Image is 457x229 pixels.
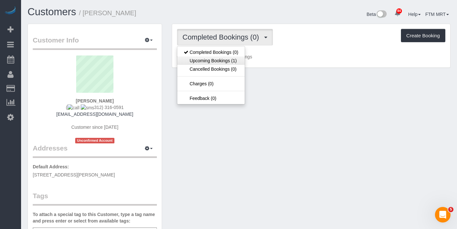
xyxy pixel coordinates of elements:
a: Cancelled Bookings (0) [177,65,245,73]
label: Default Address: [33,163,69,170]
img: Automaid Logo [4,6,17,16]
span: ( 312) 316-0591 [66,105,123,110]
span: Unconfirmed Account [75,138,115,143]
iframe: Intercom live chat [435,207,451,223]
img: sms [81,104,94,111]
legend: Customer Info [33,35,157,50]
a: Beta [367,12,387,17]
span: [STREET_ADDRESS][PERSON_NAME] [33,172,115,177]
span: Customer since [DATE] [71,125,118,130]
a: [EMAIL_ADDRESS][DOMAIN_NAME] [56,112,133,117]
a: Completed Bookings (0) [177,48,245,56]
a: Feedback (0) [177,94,245,102]
button: Completed Bookings (0) [177,29,273,45]
p: Customer has 0 Completed Bookings [177,54,445,60]
label: To attach a special tag to this Customer, type a tag name and press enter or select from availabl... [33,211,157,224]
small: / [PERSON_NAME] [79,9,136,17]
span: 84 [396,8,402,14]
span: Completed Bookings (0) [182,33,262,41]
a: Customers [28,6,76,18]
a: Charges (0) [177,79,245,88]
a: Help [408,12,421,17]
span: 5 [448,207,453,212]
img: call [67,104,79,111]
a: 84 [391,6,404,21]
img: New interface [376,10,387,19]
strong: [PERSON_NAME] [76,98,114,103]
legend: Tags [33,191,157,206]
a: FTM MRT [425,12,449,17]
a: Upcoming Bookings (1) [177,56,245,65]
button: Create Booking [401,29,445,42]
